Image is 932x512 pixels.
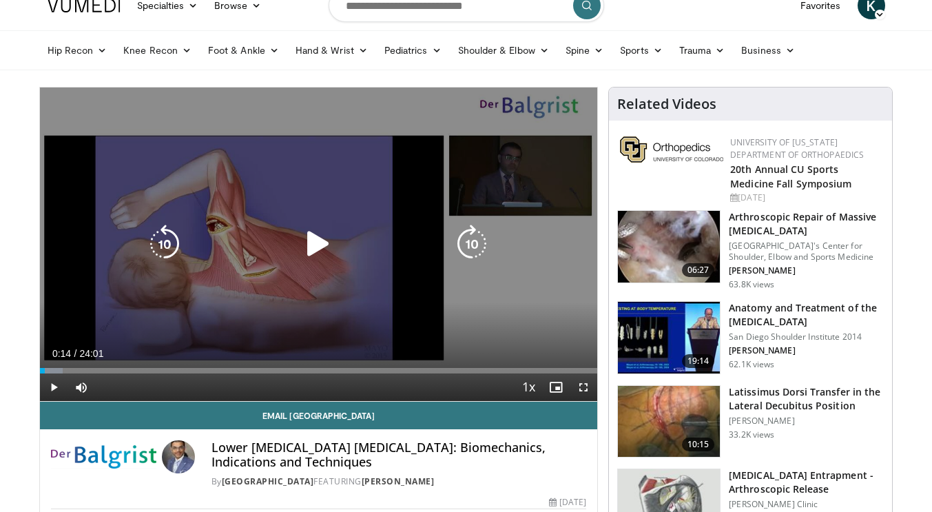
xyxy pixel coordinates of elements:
[682,354,715,368] span: 19:14
[730,163,851,190] a: 20th Annual CU Sports Medicine Fall Symposium
[40,368,598,373] div: Progress Bar
[729,210,884,238] h3: Arthroscopic Repair of Massive [MEDICAL_DATA]
[729,416,884,427] p: [PERSON_NAME]
[729,499,884,510] p: [PERSON_NAME] Clinic
[612,37,671,64] a: Sports
[729,279,774,290] p: 63.8K views
[376,37,450,64] a: Pediatrics
[730,136,864,161] a: University of [US_STATE] Department of Orthopaedics
[39,37,116,64] a: Hip Recon
[671,37,734,64] a: Trauma
[40,402,598,429] a: Email [GEOGRAPHIC_DATA]
[211,440,586,470] h4: Lower [MEDICAL_DATA] [MEDICAL_DATA]: Biomechanics, Indications and Techniques
[617,301,884,374] a: 19:14 Anatomy and Treatment of the [MEDICAL_DATA] San Diego Shoulder Institute 2014 [PERSON_NAME]...
[733,37,803,64] a: Business
[68,373,95,401] button: Mute
[682,438,715,451] span: 10:15
[74,348,77,359] span: /
[40,373,68,401] button: Play
[729,385,884,413] h3: Latissimus Dorsi Transfer in the Lateral Decubitus Position
[362,475,435,487] a: [PERSON_NAME]
[200,37,287,64] a: Foot & Ankle
[115,37,200,64] a: Knee Recon
[450,37,557,64] a: Shoulder & Elbow
[162,440,195,473] img: Avatar
[682,263,715,277] span: 06:27
[729,301,884,329] h3: Anatomy and Treatment of the [MEDICAL_DATA]
[617,96,716,112] h4: Related Videos
[729,469,884,496] h3: [MEDICAL_DATA] Entrapment - Arthroscopic Release
[51,440,156,473] img: Balgrist University Hospital
[620,136,723,163] img: 355603a8-37da-49b6-856f-e00d7e9307d3.png.150x105_q85_autocrop_double_scale_upscale_version-0.2.png
[729,345,884,356] p: [PERSON_NAME]
[729,240,884,263] p: [GEOGRAPHIC_DATA]'s Center for Shoulder, Elbow and Sports Medicine
[617,385,884,458] a: 10:15 Latissimus Dorsi Transfer in the Lateral Decubitus Position [PERSON_NAME] 33.2K views
[570,373,597,401] button: Fullscreen
[211,475,586,488] div: By FEATURING
[729,359,774,370] p: 62.1K views
[515,373,542,401] button: Playback Rate
[618,386,720,458] img: 38501_0000_3.png.150x105_q85_crop-smart_upscale.jpg
[222,475,314,487] a: [GEOGRAPHIC_DATA]
[549,496,586,509] div: [DATE]
[617,210,884,290] a: 06:27 Arthroscopic Repair of Massive [MEDICAL_DATA] [GEOGRAPHIC_DATA]'s Center for Shoulder, Elbo...
[287,37,376,64] a: Hand & Wrist
[79,348,103,359] span: 24:01
[729,331,884,342] p: San Diego Shoulder Institute 2014
[618,211,720,283] img: 281021_0002_1.png.150x105_q85_crop-smart_upscale.jpg
[729,429,774,440] p: 33.2K views
[729,265,884,276] p: [PERSON_NAME]
[40,88,598,402] video-js: Video Player
[730,192,881,204] div: [DATE]
[557,37,612,64] a: Spine
[52,348,71,359] span: 0:14
[542,373,570,401] button: Enable picture-in-picture mode
[618,302,720,373] img: 58008271-3059-4eea-87a5-8726eb53a503.150x105_q85_crop-smart_upscale.jpg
